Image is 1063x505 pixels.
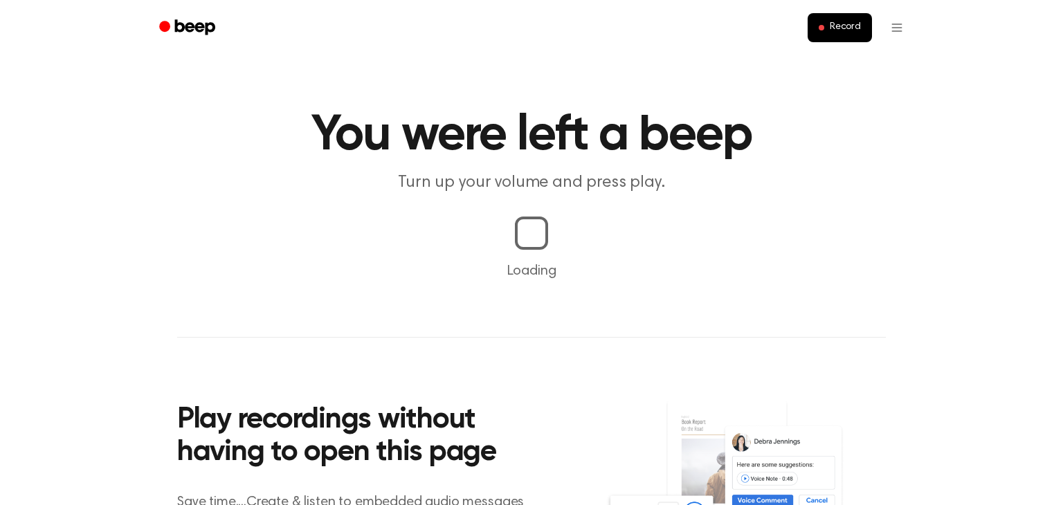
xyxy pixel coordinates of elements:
p: Loading [17,261,1046,282]
span: Record [830,21,861,34]
button: Record [808,13,872,42]
p: Turn up your volume and press play. [266,172,797,194]
button: Open menu [880,11,914,44]
h1: You were left a beep [177,111,886,160]
a: Beep [149,15,228,42]
h2: Play recordings without having to open this page [177,404,550,470]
